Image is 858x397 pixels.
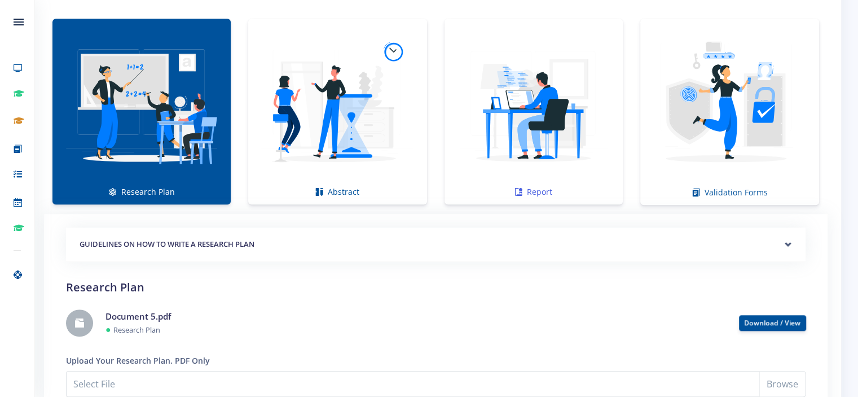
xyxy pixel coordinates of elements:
[66,279,806,296] h2: Research Plan
[105,311,171,322] a: Document 5.pdf
[113,325,160,335] small: Research Plan
[739,315,806,331] button: Download / View
[52,19,231,204] a: Research Plan
[257,25,417,186] img: Abstract
[248,19,426,204] a: Abstract
[445,19,623,204] a: Report
[61,25,222,186] img: Research Plan
[66,355,210,367] label: Upload Your Research Plan. PDF Only
[80,239,792,250] h5: GUIDELINES ON HOW TO WRITE A RESEARCH PLAN
[744,318,801,328] a: Download / View
[640,19,819,205] a: Validation Forms
[454,25,614,186] img: Report
[105,323,111,335] span: ●
[649,25,810,186] img: Validation Forms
